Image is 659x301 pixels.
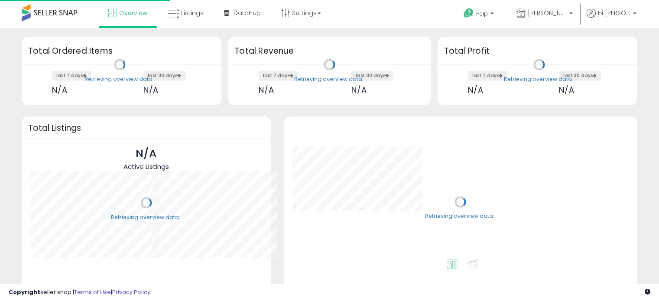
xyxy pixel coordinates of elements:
span: Listings [181,9,204,17]
span: Hi [PERSON_NAME] [598,9,630,17]
div: Retrieving overview data.. [111,214,182,221]
div: seller snap | | [9,288,150,297]
div: Retrieving overview data.. [294,75,365,83]
span: Overview [119,9,147,17]
span: [PERSON_NAME] LLC [528,9,567,17]
div: Retrieving overview data.. [425,213,496,220]
a: Hi [PERSON_NAME] [587,9,636,28]
span: DataHub [234,9,261,17]
div: Retrieving overview data.. [84,75,155,83]
a: Help [457,1,503,28]
span: Help [476,10,488,17]
strong: Copyright [9,288,40,296]
i: Get Help [463,8,474,19]
div: Retrieving overview data.. [504,75,575,83]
